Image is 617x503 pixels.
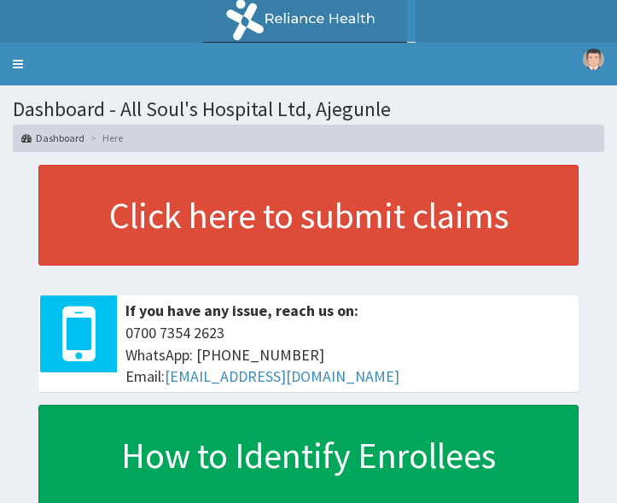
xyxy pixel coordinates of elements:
b: If you have any issue, reach us on: [125,301,358,320]
span: 0700 7354 2623 WhatsApp: [PHONE_NUMBER] Email: [125,322,570,388]
a: Click here to submit claims [38,165,579,266]
img: User Image [583,49,604,70]
a: Dashboard [21,131,84,145]
h1: Dashboard - All Soul's Hospital Ltd, Ajegunle [13,98,604,120]
li: Here [86,131,123,145]
a: [EMAIL_ADDRESS][DOMAIN_NAME] [165,366,399,386]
